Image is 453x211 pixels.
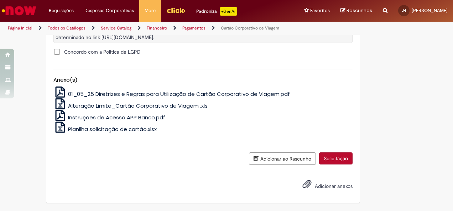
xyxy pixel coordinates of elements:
a: Página inicial [8,25,32,31]
span: 01_05_25 Diretrizes e Regras para Utilização de Cartão Corporativo de Viagem.pdf [68,90,290,98]
a: Instruções de Acesso APP Banco.pdf [53,114,166,121]
span: [PERSON_NAME] [412,7,448,13]
span: Rascunhos [347,7,372,14]
a: Financeiro [147,25,167,31]
span: Requisições [49,7,74,14]
img: ServiceNow [1,4,37,18]
a: Alteração Limite_Cartão Corporativo de Viagem .xls [53,102,208,109]
button: Solicitação [319,152,353,164]
span: Adicionar anexos [315,183,353,189]
a: Cartão Corporativo de Viagem [221,25,279,31]
span: Planilha solicitação de cartão.xlsx [68,125,157,133]
button: Adicionar ao Rascunho [249,152,316,165]
img: click_logo_yellow_360x200.png [166,5,186,16]
span: Concordo com a Politica de LGPD [64,48,141,55]
a: Service Catalog [101,25,131,31]
span: JH [402,8,406,13]
span: More [145,7,156,14]
button: Adicionar anexos [301,178,313,194]
a: Planilha solicitação de cartão.xlsx [53,125,157,133]
h5: Anexo(s) [53,77,353,83]
a: Todos os Catálogos [48,25,85,31]
ul: Trilhas de página [5,22,297,35]
div: Padroniza [196,7,237,16]
span: Favoritos [310,7,330,14]
span: Despesas Corporativas [84,7,134,14]
span: Instruções de Acesso APP Banco.pdf [68,114,165,121]
a: Rascunhos [340,7,372,14]
a: 01_05_25 Diretrizes e Regras para Utilização de Cartão Corporativo de Viagem.pdf [53,90,290,98]
a: Pagamentos [182,25,205,31]
span: Alteração Limite_Cartão Corporativo de Viagem .xls [68,102,208,109]
p: +GenAi [220,7,237,16]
